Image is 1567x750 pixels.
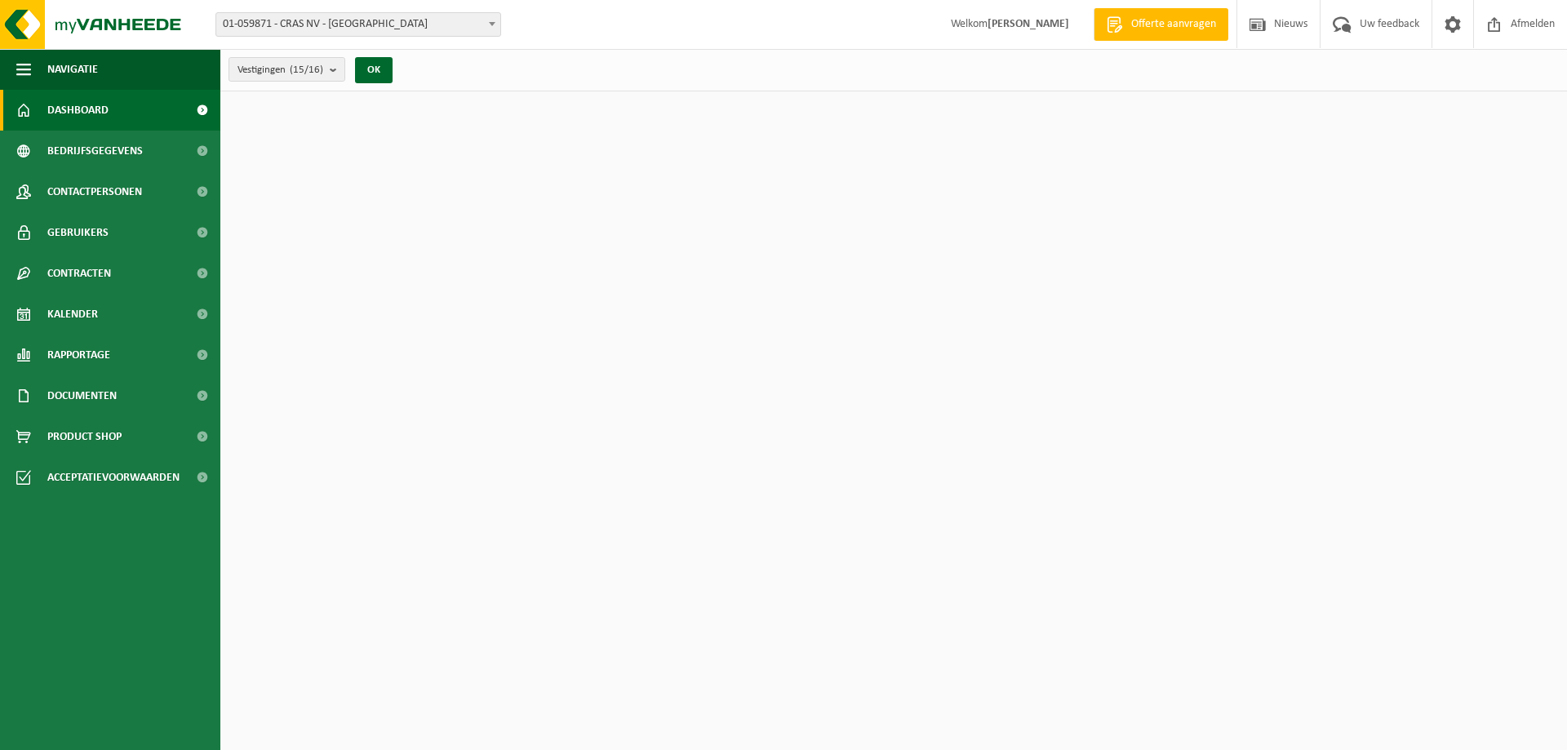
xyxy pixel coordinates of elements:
[47,294,98,335] span: Kalender
[215,12,501,37] span: 01-059871 - CRAS NV - WAREGEM
[47,49,98,90] span: Navigatie
[988,18,1069,30] strong: [PERSON_NAME]
[47,131,143,171] span: Bedrijfsgegevens
[237,58,323,82] span: Vestigingen
[47,212,109,253] span: Gebruikers
[355,57,393,83] button: OK
[216,13,500,36] span: 01-059871 - CRAS NV - WAREGEM
[229,57,345,82] button: Vestigingen(15/16)
[1094,8,1228,41] a: Offerte aanvragen
[47,90,109,131] span: Dashboard
[47,253,111,294] span: Contracten
[47,375,117,416] span: Documenten
[290,64,323,75] count: (15/16)
[1127,16,1220,33] span: Offerte aanvragen
[47,335,110,375] span: Rapportage
[47,457,180,498] span: Acceptatievoorwaarden
[47,416,122,457] span: Product Shop
[47,171,142,212] span: Contactpersonen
